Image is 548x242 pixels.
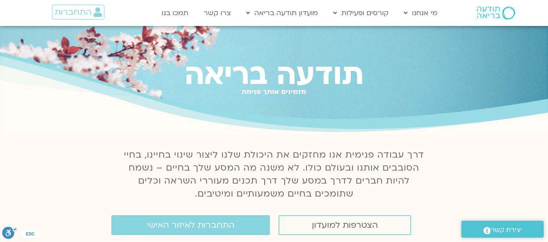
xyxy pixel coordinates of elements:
a: מי אנחנו [399,5,442,21]
img: תודעה בריאה [477,6,515,19]
p: דרך עבודה פנימית אנו מחזקים את היכולת שלנו ליצור שינוי בחיינו, בחיי הסובבים אותנו ובעולם כולו. לא... [119,148,429,200]
a: תמכו בנו [157,5,193,21]
span: הצטרפות למועדון [312,220,378,230]
a: צרו קשר [199,5,235,21]
a: יצירת קשר [461,221,544,238]
a: הצטרפות למועדון [279,215,411,235]
a: קורסים ופעילות [329,5,393,21]
span: התחברות לאיזור האישי [147,220,234,230]
a: התחברות לאיזור האישי [111,215,270,235]
span: התחברות [55,7,91,17]
a: מועדון תודעה בריאה [242,5,322,21]
span: יצירת קשר [491,224,522,236]
a: התחברות [52,5,104,19]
